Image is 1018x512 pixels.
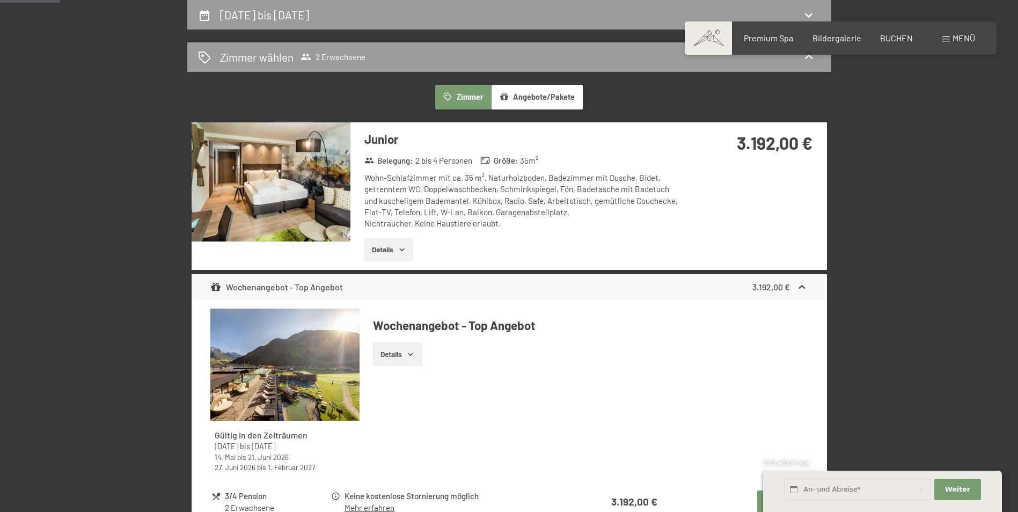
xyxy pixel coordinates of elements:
[373,342,422,366] button: Details
[763,458,810,467] span: Schnellanfrage
[220,8,309,21] h2: [DATE] bis [DATE]
[492,85,583,109] button: Angebote/Pakete
[752,282,790,292] strong: 3.192,00 €
[345,490,568,502] div: Keine kostenlose Stornierung möglich
[611,495,657,508] strong: 3.192,00 €
[744,33,793,43] a: Premium Spa
[215,430,307,440] strong: Gültig in den Zeiträumen
[215,441,355,452] div: bis
[812,33,861,43] a: Bildergalerie
[934,479,980,501] button: Weiter
[248,452,289,462] time: 21.06.2026
[880,33,913,43] a: BUCHEN
[364,172,684,229] div: Wohn-Schlafzimmer mit ca. 35 m², Naturholzboden, Badezimmer mit Dusche, Bidet, getrenntem WC, Dop...
[215,442,238,451] time: 24.08.2025
[225,490,329,502] div: 3/4 Pension
[268,463,315,472] time: 01.02.2027
[737,133,812,153] strong: 3.192,00 €
[364,238,413,261] button: Details
[215,452,355,462] div: bis
[435,85,491,109] button: Zimmer
[210,309,360,421] img: mss_renderimg.php
[252,442,275,451] time: 12.04.2026
[373,317,808,334] h4: Wochenangebot - Top Angebot
[480,155,518,166] strong: Größe :
[364,155,413,166] strong: Belegung :
[210,281,343,294] div: Wochenangebot - Top Angebot
[192,274,827,300] div: Wochenangebot - Top Angebot3.192,00 €
[215,452,236,462] time: 14.05.2026
[520,155,538,166] span: 35 m²
[953,33,975,43] span: Menü
[945,485,970,494] span: Weiter
[364,131,684,148] h3: Junior
[301,52,365,62] span: 2 Erwachsene
[220,49,294,65] h2: Zimmer wählen
[215,463,255,472] time: 27.06.2026
[415,155,472,166] span: 2 bis 4 Personen
[215,462,355,472] div: bis
[192,122,350,242] img: mss_renderimg.php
